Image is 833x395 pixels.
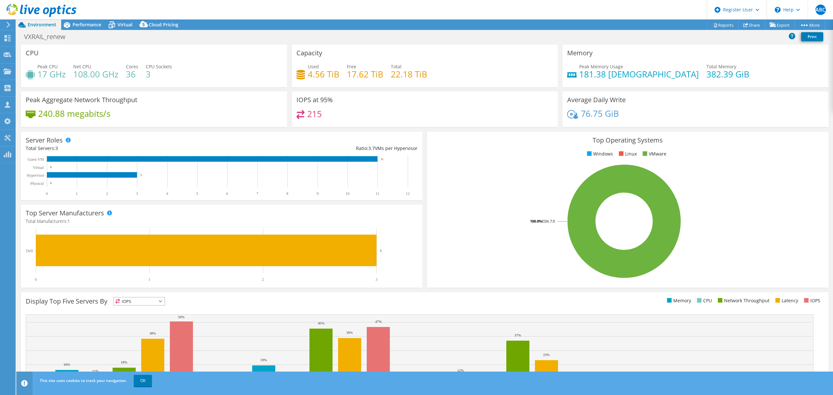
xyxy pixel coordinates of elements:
[296,96,333,103] h3: IOPS at 95%
[146,63,172,70] span: CPU Sockets
[542,219,555,224] tspan: ESXi 7.0
[347,63,356,70] span: Free
[26,210,104,217] h3: Top Server Manufacturers
[815,5,826,15] span: ARC
[581,110,619,117] h4: 76.75 GiB
[37,63,58,70] span: Peak CPU
[802,297,820,304] li: IOPS
[801,32,823,41] a: Print
[706,63,736,70] span: Total Memory
[134,375,152,387] a: OK
[28,157,44,162] text: Guest VM
[222,145,417,152] div: Ratio: VMs per Hypervisor
[347,71,383,78] h4: 17.62 TiB
[765,20,795,30] a: Export
[256,191,258,196] text: 7
[136,191,138,196] text: 3
[695,297,712,304] li: CPU
[375,320,382,323] text: 47%
[707,20,739,30] a: Reports
[27,173,44,178] text: Hypervisor
[149,21,178,28] span: Cloud Pricing
[26,249,33,253] text: Dell
[30,181,44,186] text: Physical
[368,145,375,151] span: 3.7
[432,137,824,144] h3: Top Operating Systems
[391,63,402,70] span: Total
[121,360,127,364] text: 18%
[50,182,52,185] text: 0
[665,297,691,304] li: Memory
[346,191,349,196] text: 10
[530,219,542,224] tspan: 100.0%
[140,173,142,177] text: 3
[178,315,184,319] text: 50%
[579,71,699,78] h4: 181.38 [DEMOGRAPHIC_DATA]
[391,71,427,78] h4: 22.18 TiB
[148,277,150,282] text: 1
[55,145,58,151] span: 3
[92,369,99,373] text: 11%
[73,63,91,70] span: Net CPU
[106,191,108,196] text: 2
[76,191,78,196] text: 1
[114,297,165,305] span: IOPS
[579,63,623,70] span: Peak Memory Usage
[50,166,52,169] text: 0
[40,378,127,383] span: This site uses cookies to track your navigation.
[26,137,63,144] h3: Server Roles
[33,165,44,170] text: Virtual
[73,71,118,78] h4: 108.00 GHz
[63,362,70,366] text: 16%
[406,191,410,196] text: 12
[26,145,222,152] div: Total Servers:
[26,49,39,57] h3: CPU
[567,49,593,57] h3: Memory
[376,191,379,196] text: 11
[149,331,156,335] text: 38%
[775,7,781,13] svg: \n
[795,20,825,30] a: More
[73,21,101,28] span: Performance
[457,368,464,372] text: 12%
[166,191,168,196] text: 4
[317,191,319,196] text: 9
[308,63,319,70] span: Used
[585,150,613,157] li: Windows
[46,191,48,196] text: 0
[543,353,550,357] text: 23%
[376,277,377,282] text: 3
[738,20,765,30] a: Share
[774,297,798,304] li: Latency
[307,110,322,117] h4: 215
[617,150,637,157] li: Linux
[296,49,322,57] h3: Capacity
[381,157,384,161] text: 11
[126,63,138,70] span: Cores
[286,191,288,196] text: 8
[26,96,137,103] h3: Peak Aggregate Network Throughput
[21,33,75,40] h1: VXRAIL_renew
[28,21,56,28] span: Environment
[716,297,770,304] li: Network Throughput
[346,331,353,334] text: 39%
[146,71,172,78] h4: 3
[117,21,132,28] span: Virtual
[38,110,110,117] h4: 240.88 megabits/s
[67,218,70,224] span: 1
[262,277,264,282] text: 2
[706,71,749,78] h4: 382.39 GiB
[126,71,138,78] h4: 36
[196,191,198,196] text: 5
[318,321,324,325] text: 45%
[380,249,382,252] text: 3
[26,218,417,225] h4: Total Manufacturers:
[260,358,267,362] text: 19%
[514,333,521,337] text: 37%
[567,96,626,103] h3: Average Daily Write
[226,191,228,196] text: 6
[37,71,66,78] h4: 17 GHz
[308,71,339,78] h4: 4.56 TiB
[35,277,37,282] text: 0
[641,150,666,157] li: VMware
